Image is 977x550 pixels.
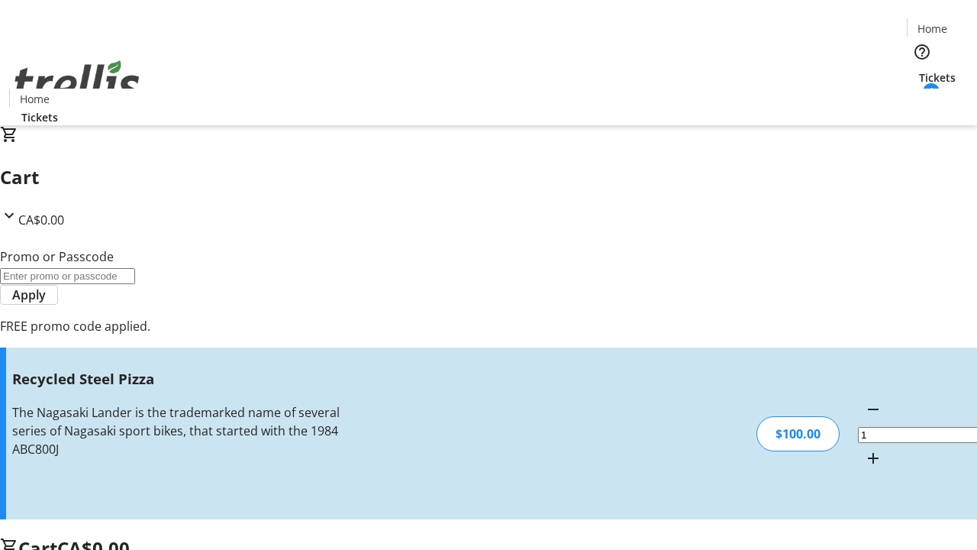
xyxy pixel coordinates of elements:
span: Home [20,91,50,107]
img: Orient E2E Organization X98CQlsnYv's Logo [9,44,145,120]
button: Decrement by one [858,394,888,425]
button: Help [907,37,937,67]
span: Tickets [21,109,58,125]
span: CA$0.00 [18,212,64,228]
span: Home [917,21,947,37]
button: Cart [907,86,937,116]
a: Home [908,21,956,37]
a: Home [10,91,59,107]
a: Tickets [9,109,70,125]
span: Tickets [919,70,956,86]
a: Tickets [907,70,968,86]
div: The Nagasaki Lander is the trademarked name of several series of Nagasaki sport bikes, that start... [12,403,346,458]
div: $100.00 [756,416,840,451]
button: Increment by one [858,443,888,474]
span: Apply [12,286,46,304]
h3: Recycled Steel Pizza [12,368,346,390]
